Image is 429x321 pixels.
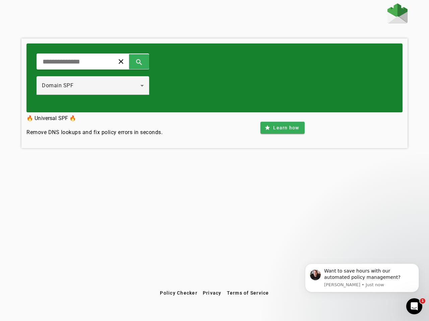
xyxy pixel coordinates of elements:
img: Fraudmarc Logo [387,3,408,23]
span: Learn how [273,124,299,131]
button: Privacy [200,287,224,299]
span: Terms of Service [227,290,269,296]
span: 1 [420,298,425,304]
span: Domain SPF [42,82,73,89]
span: Privacy [203,290,222,296]
h3: 🔥 Universal SPF 🔥 [26,114,163,123]
button: Learn how [260,122,304,134]
a: Home [387,3,408,25]
iframe: Intercom notifications message [295,255,429,318]
button: Policy Checker [157,287,200,299]
iframe: Intercom live chat [406,298,422,314]
span: Policy Checker [160,290,197,296]
button: Terms of Service [224,287,272,299]
h4: Remove DNS lookups and fix policy errors in seconds. [26,128,163,136]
